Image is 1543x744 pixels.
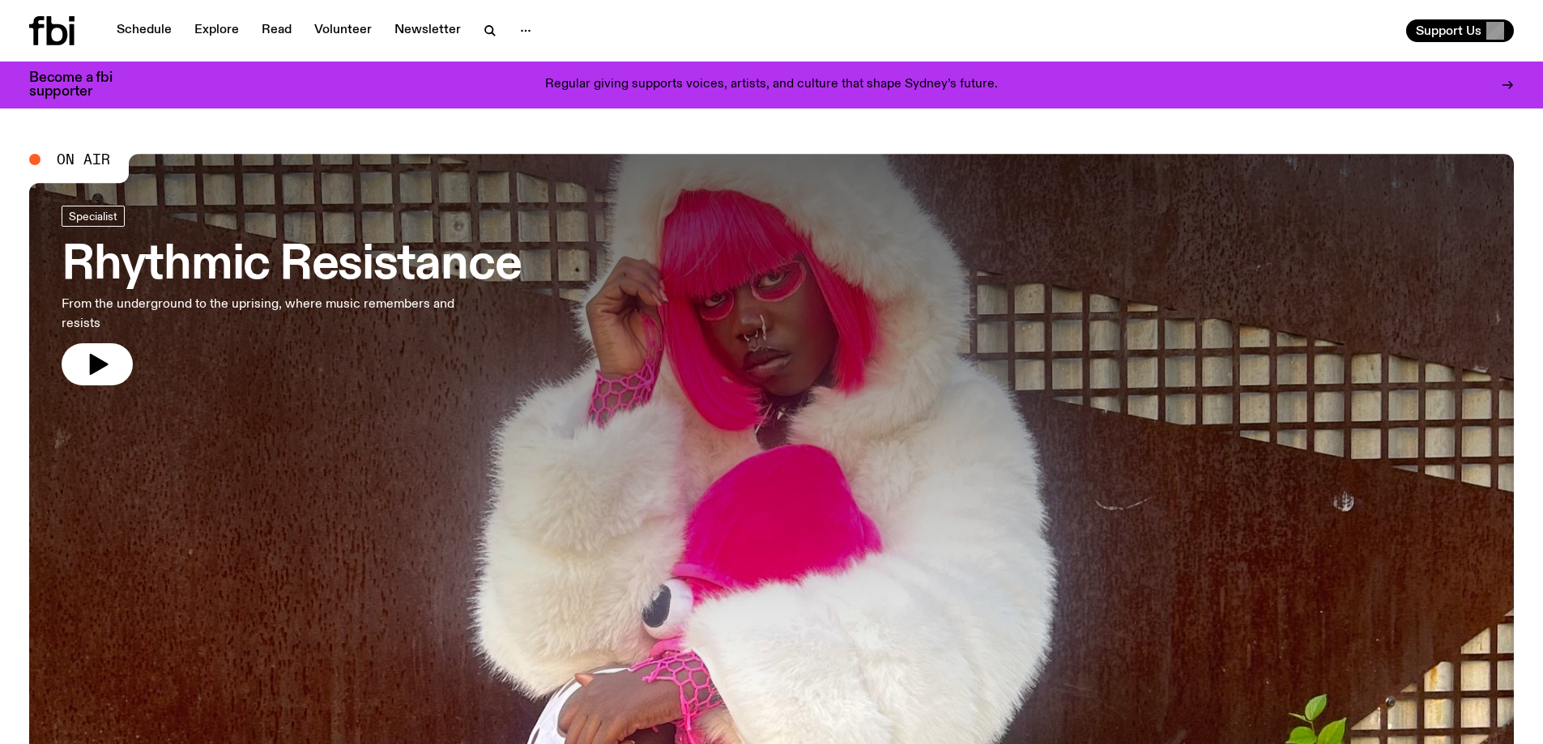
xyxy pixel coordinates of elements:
p: Regular giving supports voices, artists, and culture that shape Sydney’s future. [545,78,998,92]
h3: Rhythmic Resistance [62,243,521,288]
a: Schedule [107,19,181,42]
a: Newsletter [385,19,471,42]
a: Explore [185,19,249,42]
span: On Air [57,152,110,167]
button: Support Us [1406,19,1514,42]
p: From the underground to the uprising, where music remembers and resists [62,295,476,334]
a: Rhythmic ResistanceFrom the underground to the uprising, where music remembers and resists [62,206,521,385]
h3: Become a fbi supporter [29,71,133,99]
a: Read [252,19,301,42]
a: Volunteer [305,19,381,42]
a: Specialist [62,206,125,227]
span: Support Us [1416,23,1481,38]
span: Specialist [69,210,117,222]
